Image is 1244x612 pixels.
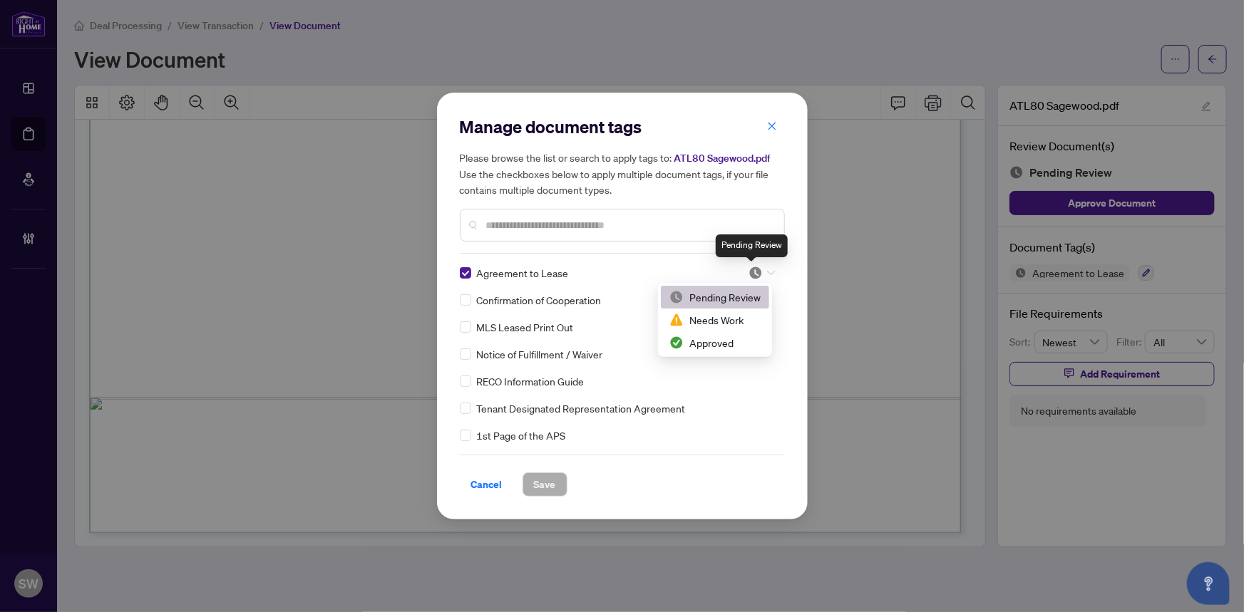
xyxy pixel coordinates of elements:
[669,312,761,328] div: Needs Work
[477,292,602,308] span: Confirmation of Cooperation
[749,266,776,280] span: Pending Review
[460,472,514,497] button: Cancel
[477,400,686,416] span: Tenant Designated Representation Agreement
[669,335,761,351] div: Approved
[749,266,763,280] img: status
[767,121,777,131] span: close
[460,115,785,138] h2: Manage document tags
[661,286,769,308] div: Pending Review
[669,336,684,350] img: status
[661,308,769,331] div: Needs Work
[523,472,567,497] button: Save
[477,265,569,281] span: Agreement to Lease
[1187,562,1230,605] button: Open asap
[661,331,769,354] div: Approved
[477,319,574,335] span: MLS Leased Print Out
[674,152,771,165] span: ATL80 Sagewood.pdf
[669,290,684,304] img: status
[471,473,503,496] span: Cancel
[460,150,785,197] h5: Please browse the list or search to apply tags to: Use the checkboxes below to apply multiple doc...
[477,373,585,389] span: RECO Information Guide
[669,313,684,327] img: status
[669,289,761,305] div: Pending Review
[477,346,603,362] span: Notice of Fulfillment / Waiver
[477,427,566,443] span: 1st Page of the APS
[716,234,788,257] div: Pending Review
